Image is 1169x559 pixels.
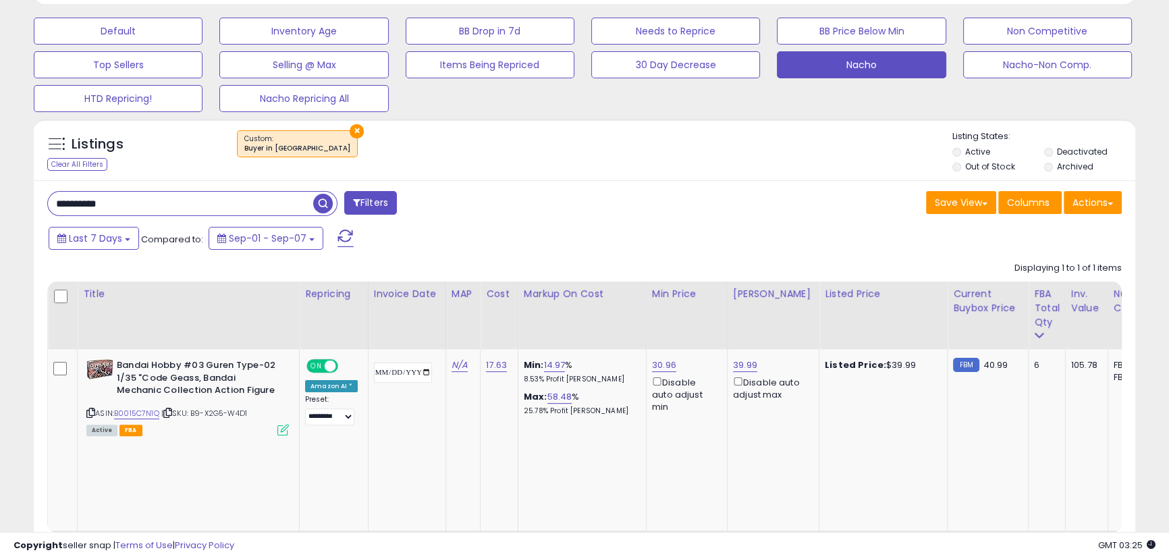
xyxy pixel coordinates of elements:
button: Needs to Reprice [591,18,760,45]
a: Terms of Use [115,539,173,552]
p: 25.78% Profit [PERSON_NAME] [524,406,636,416]
a: B0015C7N1Q [114,408,159,419]
div: $39.99 [825,359,937,371]
div: FBA: 1 [1114,359,1158,371]
span: Custom: [244,134,350,154]
div: Title [83,287,294,301]
label: Active [965,146,990,157]
a: 30.96 [652,358,676,372]
button: × [350,124,364,138]
div: ASIN: [86,359,289,434]
button: Nacho-Non Comp. [963,51,1132,78]
p: Listing States: [952,130,1135,143]
div: FBM: 3 [1114,371,1158,383]
button: Columns [998,191,1062,214]
span: 40.99 [983,358,1008,371]
button: Non Competitive [963,18,1132,45]
p: 8.53% Profit [PERSON_NAME] [524,375,636,384]
h5: Listings [72,135,124,154]
button: Nacho Repricing All [219,85,388,112]
button: Top Sellers [34,51,202,78]
strong: Copyright [13,539,63,552]
div: FBA Total Qty [1034,287,1060,329]
div: % [524,359,636,384]
a: Privacy Policy [175,539,234,552]
button: Save View [926,191,996,214]
button: Last 7 Days [49,227,139,250]
div: Clear All Filters [47,158,107,171]
a: N/A [452,358,468,372]
button: Nacho [777,51,946,78]
button: Actions [1064,191,1122,214]
div: Listed Price [825,287,942,301]
label: Deactivated [1057,146,1108,157]
div: Disable auto adjust max [733,375,809,401]
span: Compared to: [141,233,203,246]
th: CSV column name: cust_attr_3_Invoice Date [368,282,445,349]
label: Out of Stock [965,161,1014,172]
div: Repricing [305,287,362,301]
button: HTD Repricing! [34,85,202,112]
span: | SKU: B9-X2G5-W4D1 [161,408,247,419]
a: 14.97 [544,358,566,372]
div: seller snap | | [13,539,234,552]
span: 2025-09-16 03:25 GMT [1098,539,1156,552]
th: The percentage added to the cost of goods (COGS) that forms the calculator for Min & Max prices. [518,282,646,349]
a: 58.48 [547,390,572,404]
button: Inventory Age [219,18,388,45]
b: Min: [524,358,544,371]
button: 30 Day Decrease [591,51,760,78]
span: All listings currently available for purchase on Amazon [86,425,117,436]
div: MAP [452,287,474,301]
b: Max: [524,390,547,403]
span: OFF [336,361,358,372]
span: Columns [1007,196,1050,209]
button: Default [34,18,202,45]
div: 105.78 [1071,359,1097,371]
button: Selling @ Max [219,51,388,78]
div: Buyer in [GEOGRAPHIC_DATA] [244,144,350,153]
span: Last 7 Days [69,232,122,245]
div: [PERSON_NAME] [733,287,813,301]
div: Num of Comp. [1114,287,1163,315]
div: Preset: [305,395,358,425]
div: Displaying 1 to 1 of 1 items [1014,262,1122,275]
div: % [524,391,636,416]
label: Archived [1057,161,1093,172]
img: 51TGrPgqUPL._SL40_.jpg [86,359,113,379]
button: BB Price Below Min [777,18,946,45]
a: 39.99 [733,358,757,372]
div: Invoice Date [374,287,440,301]
div: Markup on Cost [524,287,641,301]
span: Sep-01 - Sep-07 [229,232,306,245]
button: Filters [344,191,397,215]
span: FBA [119,425,142,436]
div: Inv. value [1071,287,1102,315]
div: Disable auto adjust min [652,375,717,413]
button: BB Drop in 7d [406,18,574,45]
a: 17.63 [486,358,507,372]
b: Bandai Hobby #03 Guren Type-02 1/35 "Code Geass, Bandai Mechanic Collection Action Figure [117,359,281,400]
div: 6 [1034,359,1055,371]
span: ON [308,361,325,372]
div: Cost [486,287,512,301]
b: Listed Price: [825,358,886,371]
button: Sep-01 - Sep-07 [209,227,323,250]
div: Min Price [652,287,722,301]
button: Items Being Repriced [406,51,574,78]
small: FBM [953,358,979,372]
div: Current Buybox Price [953,287,1023,315]
div: Amazon AI * [305,380,358,392]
